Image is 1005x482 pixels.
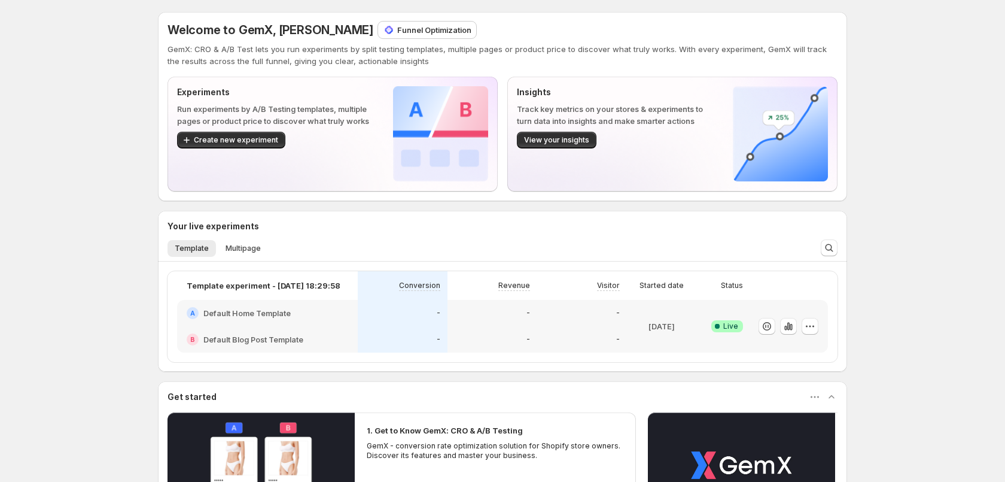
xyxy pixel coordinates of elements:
h2: A [190,310,195,317]
p: Status [721,281,743,290]
img: Funnel Optimization [383,24,395,36]
p: Visitor [597,281,620,290]
span: Live [723,322,738,331]
button: Search and filter results [821,240,837,256]
span: Template [175,244,209,253]
p: Insights [517,86,714,98]
p: Template experiment - [DATE] 18:29:58 [187,280,340,292]
img: Experiments [393,86,488,181]
p: GemX - conversion rate optimization solution for Shopify store owners. Discover its features and ... [367,441,624,460]
p: [DATE] [648,320,675,332]
h2: Default Blog Post Template [203,334,303,345]
span: Multipage [226,244,261,253]
span: View your insights [524,135,589,145]
h2: Default Home Template [203,307,291,319]
h3: Your live experiments [167,220,259,232]
p: Run experiments by A/B Testing templates, multiple pages or product price to discover what truly ... [177,103,374,127]
button: View your insights [517,132,596,148]
p: - [616,308,620,318]
p: - [526,308,530,318]
p: GemX: CRO & A/B Test lets you run experiments by split testing templates, multiple pages or produ... [167,43,837,67]
button: Create new experiment [177,132,285,148]
p: Track key metrics on your stores & experiments to turn data into insights and make smarter actions [517,103,714,127]
p: Experiments [177,86,374,98]
img: Insights [733,86,828,181]
h2: B [190,336,195,343]
h3: Get started [167,391,217,403]
p: Funnel Optimization [397,24,471,36]
p: - [437,308,440,318]
span: Welcome to GemX, [PERSON_NAME] [167,23,373,37]
span: Create new experiment [194,135,278,145]
p: Conversion [399,281,440,290]
p: Started date [639,281,684,290]
h2: 1. Get to Know GemX: CRO & A/B Testing [367,425,523,436]
p: - [437,335,440,344]
p: - [526,335,530,344]
p: Revenue [498,281,530,290]
p: - [616,335,620,344]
